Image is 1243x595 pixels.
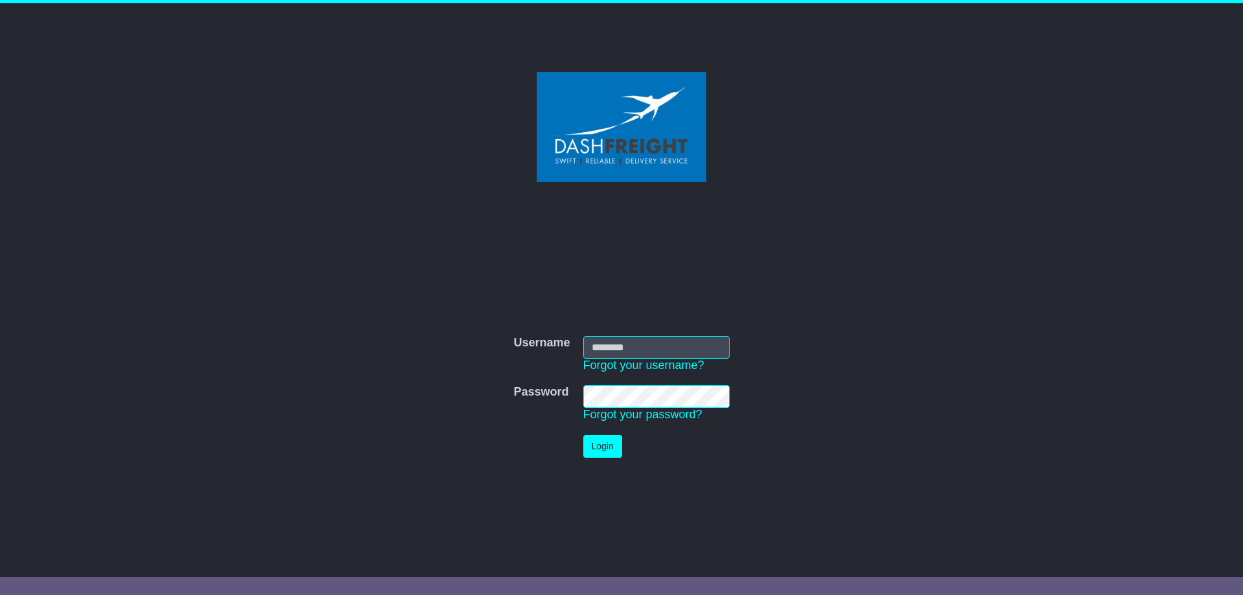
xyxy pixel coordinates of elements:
label: Username [513,336,570,350]
label: Password [513,385,568,399]
img: Dash Freight [537,72,706,182]
button: Login [583,435,622,458]
a: Forgot your username? [583,359,704,372]
a: Forgot your password? [583,408,702,421]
